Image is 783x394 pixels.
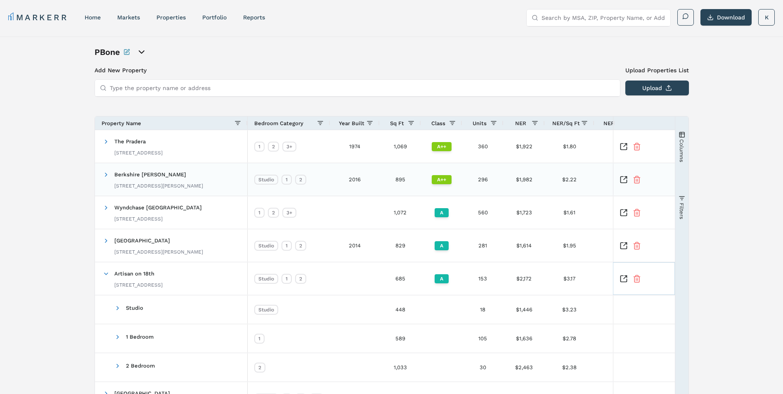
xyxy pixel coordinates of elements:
[679,139,685,162] span: Columns
[504,295,545,324] div: $1,446
[552,120,580,126] span: NER/Sq Ft
[462,295,504,324] div: 18
[435,274,449,283] div: A
[504,229,545,262] div: $1,614
[254,208,265,218] div: 1
[432,142,452,151] div: A++
[594,130,677,163] div: +0.28%
[679,202,685,219] span: Filters
[504,324,545,353] div: $1,636
[462,196,504,229] div: 560
[282,241,292,251] div: 1
[114,271,154,277] span: Artisan on 18th
[504,353,545,382] div: $2,463
[545,295,594,324] div: $3.23
[765,13,769,21] span: K
[594,196,677,229] div: -0.16%
[620,209,628,217] a: Inspect Comparable
[504,196,545,229] div: $1,723
[114,249,203,255] div: [STREET_ADDRESS][PERSON_NAME]
[114,216,202,222] div: [STREET_ADDRESS]
[594,324,677,353] div: -0.10%
[330,229,380,262] div: 2014
[85,14,101,21] a: home
[254,274,278,284] div: Studio
[295,175,306,185] div: 2
[462,229,504,262] div: 281
[380,353,421,382] div: 1,033
[202,14,227,21] a: Portfolio
[545,229,594,262] div: $1.95
[380,196,421,229] div: 1,072
[620,275,628,283] a: Inspect Comparable
[504,163,545,196] div: $1,982
[114,237,170,244] span: [GEOGRAPHIC_DATA]
[473,120,487,126] span: Units
[114,150,163,156] div: [STREET_ADDRESS]
[545,163,594,196] div: $2.22
[462,324,504,353] div: 105
[545,262,594,295] div: $3.17
[254,363,265,373] div: 2
[435,241,449,250] div: A
[114,282,163,288] div: [STREET_ADDRESS]
[545,196,594,229] div: $1.61
[243,14,265,21] a: reports
[380,262,421,295] div: 685
[254,175,278,185] div: Studio
[254,241,278,251] div: Studio
[594,295,677,324] div: -
[114,171,186,178] span: Berkshire [PERSON_NAME]
[390,120,404,126] span: Sq Ft
[462,130,504,163] div: 360
[117,14,140,21] a: markets
[102,120,141,126] span: Property Name
[380,229,421,262] div: 829
[156,14,186,21] a: properties
[126,305,143,311] span: Studio
[114,204,202,211] span: Wyndchase [GEOGRAPHIC_DATA]
[620,242,628,250] a: Inspect Comparable
[268,142,279,152] div: 2
[339,120,364,126] span: Year Built
[432,175,452,184] div: A++
[633,142,641,151] button: Remove Property From Portfolio
[594,163,677,196] div: -0.28%
[282,274,292,284] div: 1
[380,295,421,324] div: 448
[295,241,306,251] div: 2
[594,262,677,295] div: -0.09%
[594,353,677,382] div: -0.06%
[594,229,677,262] div: -0.49%
[431,120,445,126] span: Class
[254,120,303,126] span: Bedroom Category
[435,208,449,217] div: A
[620,142,628,151] a: Inspect Comparable
[137,47,147,57] button: open portfolio options
[633,176,641,184] button: Remove Property From Portfolio
[268,208,279,218] div: 2
[114,138,146,145] span: The Pradera
[330,163,380,196] div: 2016
[282,142,296,152] div: 3+
[110,80,615,96] input: Type the property name or address
[380,324,421,353] div: 589
[545,130,594,163] div: $1.80
[462,262,504,295] div: 153
[330,130,380,163] div: 1974
[254,334,265,344] div: 1
[633,209,641,217] button: Remove Property From Portfolio
[504,130,545,163] div: $1,922
[542,9,665,26] input: Search by MSA, ZIP, Property Name, or Address
[700,9,752,26] button: Download
[123,46,130,58] button: Rename this portfolio
[95,66,620,74] h3: Add New Property
[380,130,421,163] div: 1,069
[95,46,120,58] h1: PBone
[620,176,628,184] a: Inspect Comparable
[545,353,594,382] div: $2.38
[625,81,689,95] button: Upload
[633,275,641,283] button: Remove Property From Portfolio
[603,120,661,126] span: NER Growth (Weekly)
[254,305,278,315] div: Studio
